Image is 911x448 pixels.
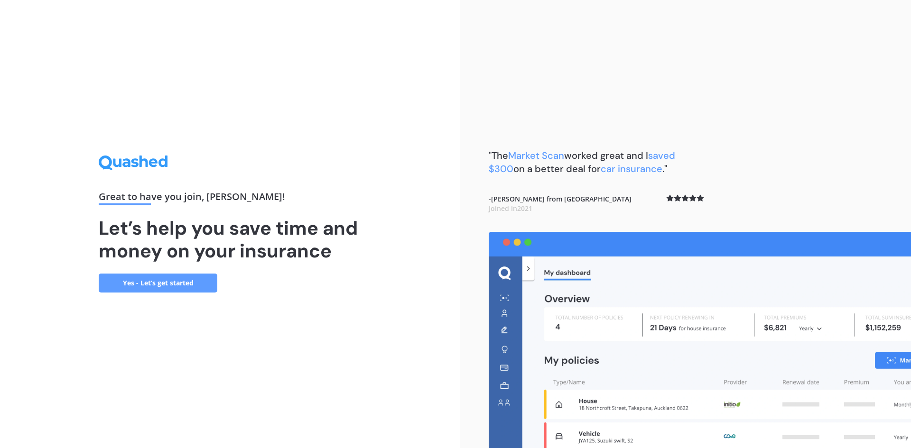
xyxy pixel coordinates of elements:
[489,149,675,175] b: "The worked great and I on a better deal for ."
[508,149,564,162] span: Market Scan
[601,163,662,175] span: car insurance
[489,194,632,213] b: - [PERSON_NAME] from [GEOGRAPHIC_DATA]
[489,204,532,213] span: Joined in 2021
[489,149,675,175] span: saved $300
[99,217,362,262] h1: Let’s help you save time and money on your insurance
[99,274,217,293] a: Yes - Let’s get started
[489,232,911,448] img: dashboard.webp
[99,192,362,205] div: Great to have you join , [PERSON_NAME] !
